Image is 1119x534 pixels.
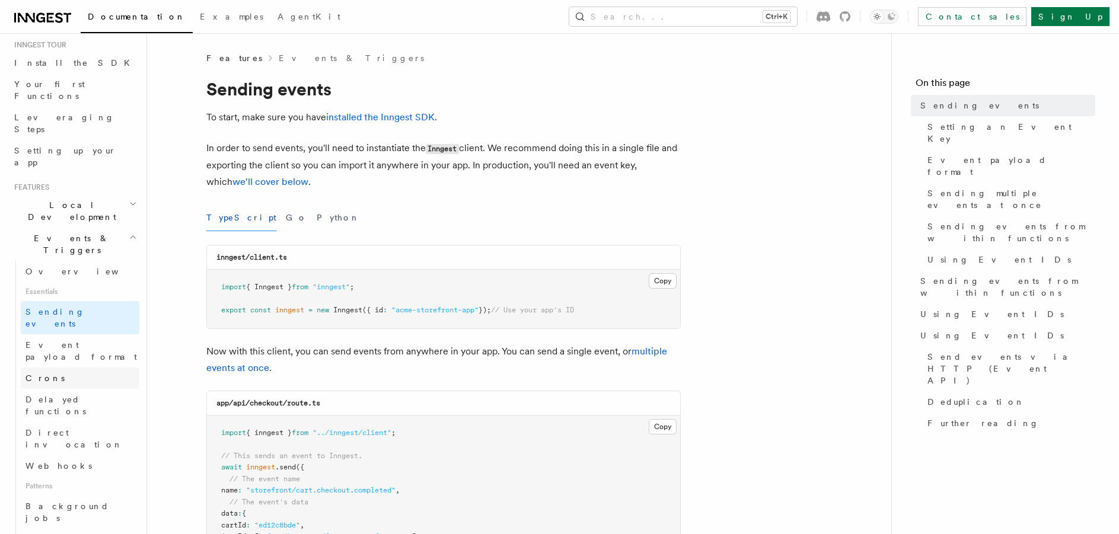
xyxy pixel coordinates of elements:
a: Install the SDK [9,52,139,73]
a: Setting up your app [9,140,139,173]
span: Examples [200,12,263,21]
span: "../inngest/client" [313,429,391,437]
a: Using Event IDs [923,249,1095,270]
span: Sending events [920,100,1039,111]
span: Send events via HTTP (Event API) [927,351,1095,386]
h4: On this page [916,76,1095,95]
span: inngest [246,463,275,471]
span: Sending events from within functions [920,275,1095,299]
button: TypeScript [206,204,276,231]
a: Leveraging Steps [9,107,139,140]
a: Background jobs [21,495,139,529]
span: Sending multiple events at once [927,187,1095,211]
span: "acme-storefront-app" [391,306,479,314]
span: }); [479,306,491,314]
span: ({ id [362,306,383,314]
a: Using Event IDs [916,325,1095,346]
span: Inngest [333,306,362,314]
span: // The event name [229,475,300,483]
span: from [292,429,308,437]
a: Event payload format [923,149,1095,183]
span: inngest [275,306,304,314]
button: Go [286,204,307,231]
kbd: Ctrl+K [763,11,790,23]
span: from [292,283,308,291]
span: = [308,306,313,314]
a: Webhooks [21,455,139,477]
a: Sending multiple events at once [923,183,1095,216]
button: Copy [649,273,677,289]
span: const [250,306,271,314]
a: Examples [193,4,270,32]
span: "ed12c8bde" [254,521,300,529]
span: name [221,486,238,494]
span: : [383,306,387,314]
a: Event payload format [21,334,139,367]
span: : [238,486,242,494]
span: Crons [25,373,65,383]
button: Python [317,204,360,231]
p: To start, make sure you have . [206,109,681,126]
span: Essentials [21,282,139,301]
span: Events & Triggers [9,232,129,256]
span: Webhooks [25,461,92,471]
a: Sending events [21,301,139,334]
span: ({ [296,463,304,471]
span: { inngest } [246,429,292,437]
span: , [396,486,400,494]
span: Event payload format [927,154,1095,178]
button: Events & Triggers [9,228,139,261]
code: Inngest [426,144,459,154]
button: Copy [649,419,677,434]
button: Local Development [9,194,139,228]
span: { Inngest } [246,283,292,291]
span: export [221,306,246,314]
span: Setting up your app [14,146,116,167]
span: Your first Functions [14,79,85,101]
span: Deduplication [927,396,1025,408]
a: Delayed functions [21,389,139,422]
p: Now with this client, you can send events from anywhere in your app. You can send a single event,... [206,343,681,376]
span: { [242,509,246,517]
span: : [238,509,242,517]
span: Local Development [9,199,129,223]
a: Sign Up [1031,7,1110,26]
span: Sending events from within functions [927,220,1095,244]
a: Your first Functions [9,73,139,107]
span: Features [9,183,49,192]
span: , [300,521,304,529]
span: "storefront/cart.checkout.completed" [246,486,396,494]
a: Contact sales [918,7,1026,26]
p: In order to send events, you'll need to instantiate the client. We recommend doing this in a sing... [206,140,681,190]
span: : [246,521,250,529]
span: data [221,509,238,517]
span: ; [350,283,354,291]
span: .send [275,463,296,471]
span: import [221,283,246,291]
a: AgentKit [270,4,348,32]
a: multiple events at once [206,346,667,373]
span: "inngest" [313,283,350,291]
span: Inngest tour [9,40,66,50]
span: Event payload format [25,340,137,362]
span: Setting an Event Key [927,121,1095,145]
span: new [317,306,329,314]
span: Further reading [927,417,1039,429]
a: Setting an Event Key [923,116,1095,149]
code: inngest/client.ts [216,253,287,261]
span: Using Event IDs [927,254,1071,266]
span: Delayed functions [25,395,86,416]
a: Sending events from within functions [916,270,1095,303]
span: Using Event IDs [920,330,1064,341]
span: Leveraging Steps [14,113,114,134]
span: // Use your app's ID [491,306,574,314]
a: Crons [21,367,139,389]
span: Patterns [21,477,139,495]
a: installed the Inngest SDK [326,111,435,123]
span: Sending events [25,307,85,328]
span: Install the SDK [14,58,137,68]
span: // This sends an event to Inngest. [221,452,362,460]
h1: Sending events [206,78,681,100]
a: Sending events from within functions [923,216,1095,249]
a: Overview [21,261,139,282]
